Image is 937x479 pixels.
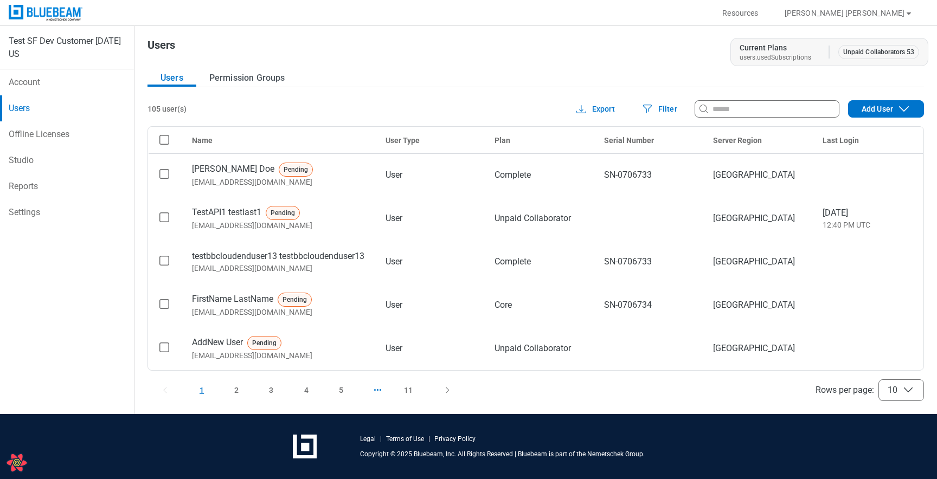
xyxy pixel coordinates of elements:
[326,381,356,399] button: 5
[486,153,595,197] td: Complete
[159,256,169,266] svg: checkbox
[704,240,814,283] td: [GEOGRAPHIC_DATA]
[159,212,169,222] svg: checkbox
[740,42,787,53] div: Current Plans
[604,135,696,146] div: Serial Number
[848,100,924,118] button: Add User
[147,69,196,87] button: Users
[391,381,426,399] button: 11
[377,240,486,283] td: User
[159,135,169,145] svg: checkbox
[192,307,368,318] div: [EMAIL_ADDRESS][DOMAIN_NAME]
[823,206,914,219] span: [DATE]
[192,263,368,274] div: [EMAIL_ADDRESS][DOMAIN_NAME]
[486,327,595,370] td: Unpaid Collaborator
[595,370,705,413] td: SN-0706735
[386,435,424,443] a: Terms of Use
[704,327,814,370] td: [GEOGRAPHIC_DATA]
[595,283,705,327] td: SN-0706734
[377,327,486,370] td: User
[377,370,486,413] td: Studio Admin
[704,153,814,197] td: [GEOGRAPHIC_DATA]
[192,293,368,307] div: FirstName LastName
[878,379,924,401] button: Rows per page
[377,153,486,197] td: User
[360,435,376,443] a: Legal
[495,135,587,146] div: Plan
[628,100,690,118] button: Filter
[713,135,805,146] div: Server Region
[147,39,175,56] h1: Users
[256,381,286,399] button: 3
[562,100,628,118] button: Export
[704,197,814,240] td: [GEOGRAPHIC_DATA]
[888,385,897,396] span: 10
[360,435,476,443] div: | |
[377,197,486,240] td: User
[772,4,926,22] button: [PERSON_NAME] [PERSON_NAME]
[279,163,313,177] p: Pending
[430,381,465,399] button: Next Page
[6,452,28,474] button: Open React Query Devtools
[434,435,476,443] a: Privacy Policy
[192,220,368,231] div: [EMAIL_ADDRESS][DOMAIN_NAME]
[486,370,595,413] td: Basics
[9,35,125,61] div: Test SF Dev Customer [DATE] US
[147,103,187,114] div: 105 user(s)
[486,283,595,327] td: Core
[159,342,169,352] svg: checkbox
[247,336,281,350] p: Pending
[221,381,252,399] button: 2
[361,381,387,399] button: Select Page
[709,4,771,22] button: Resources
[187,381,217,399] button: 1
[147,381,182,399] button: Previous Page
[159,169,169,179] svg: checkbox
[595,153,705,197] td: SN-0706733
[704,283,814,327] td: [GEOGRAPHIC_DATA]
[291,381,322,399] button: 4
[838,45,919,59] p: Unpaid Collaborators 53
[360,450,645,458] p: Copyright © 2025 Bluebeam, Inc. All Rights Reserved | Bluebeam is part of the Nemetschek Group.
[849,102,923,115] div: Add User
[816,384,874,397] span: Rows per page :
[192,163,368,177] div: [PERSON_NAME] Doe
[740,53,811,62] div: users.usedSubscriptions
[196,69,298,87] button: Permission Groups
[192,250,368,263] div: testbbcloudenduser13 testbbcloudenduser13
[266,206,300,220] p: Pending
[192,206,368,220] div: TestAPI1 testlast1
[486,240,595,283] td: Complete
[278,293,312,307] p: Pending
[9,5,82,21] img: Bluebeam, Inc.
[823,219,914,230] span: 12:40 PM UTC
[486,197,595,240] td: Unpaid Collaborator
[704,370,814,413] td: [GEOGRAPHIC_DATA]
[192,350,368,361] div: [EMAIL_ADDRESS][DOMAIN_NAME]
[595,240,705,283] td: SN-0706733
[192,336,368,350] div: AddNew User
[192,177,368,187] div: [EMAIL_ADDRESS][DOMAIN_NAME]
[192,135,368,146] div: Name
[377,283,486,327] td: User
[159,299,169,309] svg: checkbox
